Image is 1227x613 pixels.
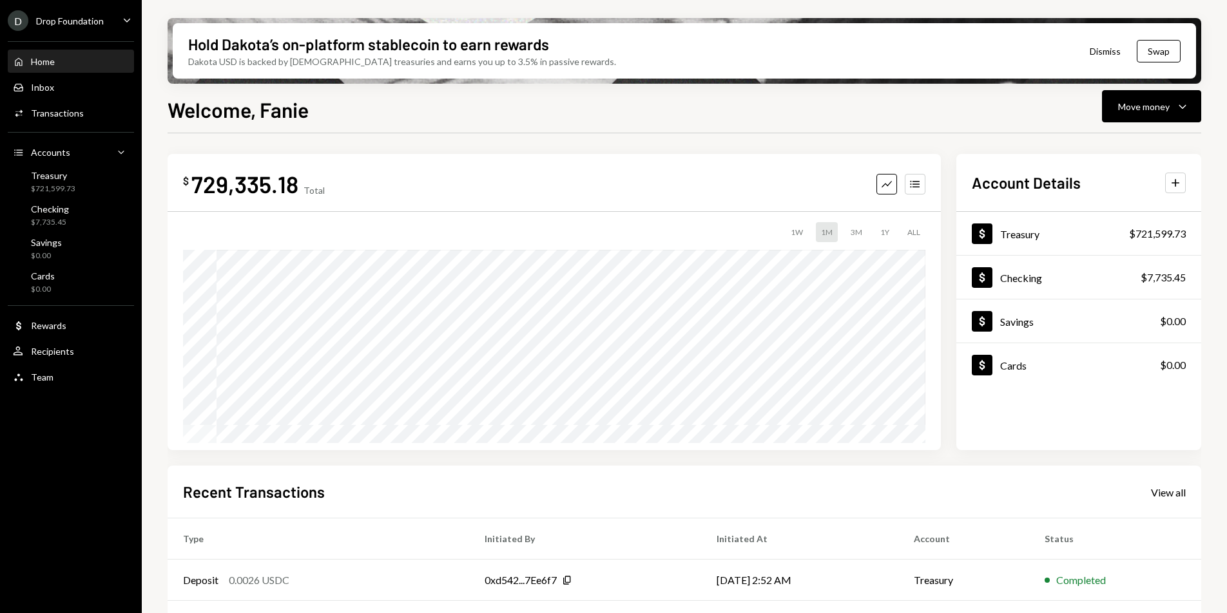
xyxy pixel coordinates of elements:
[902,222,925,242] div: ALL
[31,170,75,181] div: Treasury
[31,372,53,382] div: Team
[8,10,28,31] div: D
[1102,90,1201,122] button: Move money
[31,184,75,194] div: $721,599.73
[816,222,838,242] div: 1M
[1000,228,1039,240] div: Treasury
[956,343,1201,386] a: Cards$0.00
[8,339,134,363] a: Recipients
[183,174,189,187] div: $
[875,222,894,242] div: 1Y
[31,203,69,214] div: Checking
[1151,486,1186,499] div: View all
[956,256,1201,299] a: Checking$7,735.45
[1141,270,1186,285] div: $7,735.45
[972,172,1081,193] h2: Account Details
[191,169,298,198] div: 729,335.18
[31,217,69,228] div: $7,735.45
[1118,100,1170,113] div: Move money
[1137,40,1181,62] button: Swap
[8,166,134,197] a: Treasury$721,599.73
[1000,316,1034,328] div: Savings
[1160,357,1186,373] div: $0.00
[8,75,134,99] a: Inbox
[31,147,70,158] div: Accounts
[1029,518,1201,560] th: Status
[8,140,134,164] a: Accounts
[183,572,218,588] div: Deposit
[956,212,1201,255] a: Treasury$721,599.73
[956,299,1201,343] a: Savings$0.00
[1074,36,1137,66] button: Dismiss
[485,572,557,588] div: 0xd542...7Ee6f7
[168,97,309,122] h1: Welcome, Fanie
[8,267,134,297] a: Cards$0.00
[845,222,867,242] div: 3M
[188,33,549,55] div: Hold Dakota’s on-platform stablecoin to earn rewards
[31,56,55,67] div: Home
[1129,226,1186,241] div: $721,599.73
[8,365,134,388] a: Team
[1160,314,1186,329] div: $0.00
[31,284,55,295] div: $0.00
[1000,359,1027,372] div: Cards
[183,481,325,502] h2: Recent Transactions
[31,237,62,248] div: Savings
[188,55,616,68] div: Dakota USD is backed by [DEMOGRAPHIC_DATA] treasuries and earns you up to 3.5% in passive rewards.
[701,560,898,601] td: [DATE] 2:52 AM
[701,518,898,560] th: Initiated At
[469,518,701,560] th: Initiated By
[168,518,469,560] th: Type
[31,250,62,261] div: $0.00
[31,320,66,331] div: Rewards
[304,185,325,196] div: Total
[8,101,134,124] a: Transactions
[229,572,289,588] div: 0.0026 USDC
[31,108,84,118] div: Transactions
[31,346,74,357] div: Recipients
[898,560,1029,601] td: Treasury
[1056,572,1106,588] div: Completed
[1000,272,1042,284] div: Checking
[31,270,55,281] div: Cards
[1151,485,1186,499] a: View all
[8,314,134,337] a: Rewards
[31,82,54,93] div: Inbox
[8,233,134,264] a: Savings$0.00
[786,222,808,242] div: 1W
[8,50,134,73] a: Home
[898,518,1029,560] th: Account
[36,15,104,26] div: Drop Foundation
[8,200,134,231] a: Checking$7,735.45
